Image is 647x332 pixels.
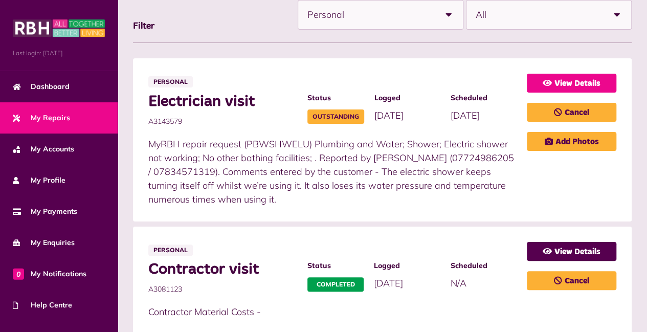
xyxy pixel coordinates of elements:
[13,18,105,38] img: MyRBH
[451,277,466,289] span: N/A
[13,268,24,279] span: 0
[13,300,72,311] span: Help Centre
[307,260,364,271] span: Status
[13,175,65,186] span: My Profile
[527,242,616,261] a: View Details
[451,260,517,271] span: Scheduled
[148,305,517,319] p: Contractor Material Costs -
[148,93,297,111] span: Electrician visit
[476,1,603,29] span: All
[527,103,616,122] a: Cancel
[527,74,616,93] a: View Details
[13,113,70,123] span: My Repairs
[13,269,86,279] span: My Notifications
[307,109,364,124] span: Outstanding
[148,245,193,256] span: Personal
[13,49,105,58] span: Last login: [DATE]
[148,76,193,87] span: Personal
[133,21,154,31] span: Filter
[13,81,70,92] span: Dashboard
[307,277,364,292] span: Completed
[13,237,75,248] span: My Enquiries
[527,132,616,151] a: Add Photos
[13,144,74,154] span: My Accounts
[307,93,364,103] span: Status
[148,137,517,206] p: MyRBH repair request (PBWSHWELU) Plumbing and Water; Shower; Electric shower not working; No othe...
[374,93,440,103] span: Logged
[451,93,517,103] span: Scheduled
[13,206,77,217] span: My Payments
[148,116,297,127] span: A3143579
[148,284,297,295] span: A3081123
[374,277,403,289] span: [DATE]
[451,109,480,121] span: [DATE]
[374,260,440,271] span: Logged
[374,109,404,121] span: [DATE]
[527,271,616,290] a: Cancel
[148,260,297,279] span: Contractor visit
[307,1,434,29] span: Personal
